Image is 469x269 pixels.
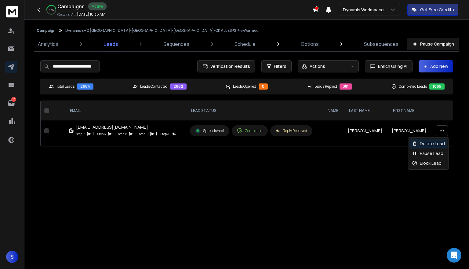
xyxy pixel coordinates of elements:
p: Actions [310,63,325,69]
div: Completed [237,128,263,134]
div: 1065 [429,83,445,90]
button: Add New [419,60,453,72]
button: S [6,251,18,263]
p: Completed Leads [399,84,427,89]
td: [PERSON_NAME] [388,120,432,141]
a: 17 [5,97,17,109]
p: | [156,131,157,137]
div: 2664 [77,83,93,90]
p: Leads Opened [233,84,256,89]
th: NAME [323,101,344,120]
p: Total Leads [56,84,75,89]
p: Subsequences [364,40,398,48]
th: EMAIL [65,101,186,120]
div: 2662 [170,83,187,90]
p: Step 18 [118,131,127,137]
p: Created At: [57,12,76,17]
td: - [323,120,344,141]
button: Enrich Using AI [365,60,413,72]
a: Leads [100,37,122,51]
p: Schedule [234,40,256,48]
button: Filters [261,60,292,72]
p: Options [301,40,319,48]
p: Leads [104,40,118,48]
div: 381 [340,83,352,90]
a: Subsequences [360,37,402,51]
p: [DATE] 10:36 AM [77,12,105,17]
a: Options [297,37,322,51]
p: Dynamis EHO [GEOGRAPHIC_DATA]-[GEOGRAPHIC_DATA]-[GEOGRAPHIC_DATA]-OK ALL ESPS Pre-Warmed [65,28,259,33]
p: 47 % [49,8,54,12]
p: Step 17 [97,131,106,137]
p: Block Lead [420,160,442,166]
div: Reply Received [275,128,307,133]
p: Get Free Credits [420,7,454,13]
th: First Name [388,101,432,120]
p: Sequences [163,40,189,48]
p: 17 [11,97,16,102]
p: Step 16 [76,131,85,137]
button: Get Free Credits [407,4,458,16]
span: Enrich Using AI [376,63,407,69]
span: Filters [274,63,286,69]
div: Active [88,2,107,10]
p: Dynamis Workspace [343,7,386,13]
p: | [135,131,136,137]
p: Leads Replied [314,84,337,89]
h1: Campaigns [57,3,85,10]
a: Sequences [160,37,193,51]
th: LEAD STATUS [186,101,323,120]
a: Schedule [231,37,259,51]
p: Step 19 [139,131,149,137]
span: Verification Results [208,63,250,69]
th: Last Name [344,101,388,120]
button: Verification Results [197,60,255,72]
div: 0 [259,83,268,90]
td: [PERSON_NAME] [344,120,388,141]
p: Step 20 [161,131,170,137]
div: Open Intercom Messenger [447,248,461,263]
p: Leads Contacted [140,84,168,89]
div: Spreadsheet [195,128,224,134]
p: Pause Lead [420,150,443,157]
button: Pause Campaign [407,38,459,50]
p: Analytics [38,40,58,48]
a: Analytics [34,37,62,51]
button: Campaign [37,28,56,33]
p: Delete Lead [420,141,445,147]
p: | [93,131,94,137]
div: [EMAIL_ADDRESS][DOMAIN_NAME] [76,124,176,130]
